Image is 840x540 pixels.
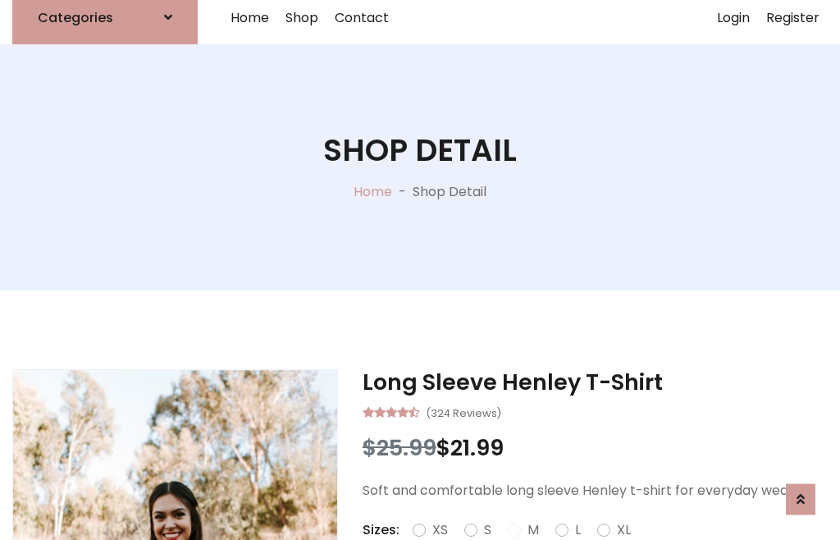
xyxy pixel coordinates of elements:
[363,369,828,396] h3: Long Sleeve Henley T-Shirt
[426,402,501,422] small: (324 Reviews)
[413,182,486,202] p: Shop Detail
[363,520,399,540] p: Sizes:
[484,520,491,540] label: S
[38,10,113,25] h6: Categories
[450,432,504,463] span: 21.99
[323,132,517,169] h1: Shop Detail
[617,520,631,540] label: XL
[392,182,413,202] p: -
[432,520,448,540] label: XS
[354,182,392,201] a: Home
[527,520,539,540] label: M
[363,481,828,501] p: Soft and comfortable long sleeve Henley t-shirt for everyday wear.
[575,520,581,540] label: L
[363,435,828,461] h3: $
[363,432,436,463] span: $25.99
